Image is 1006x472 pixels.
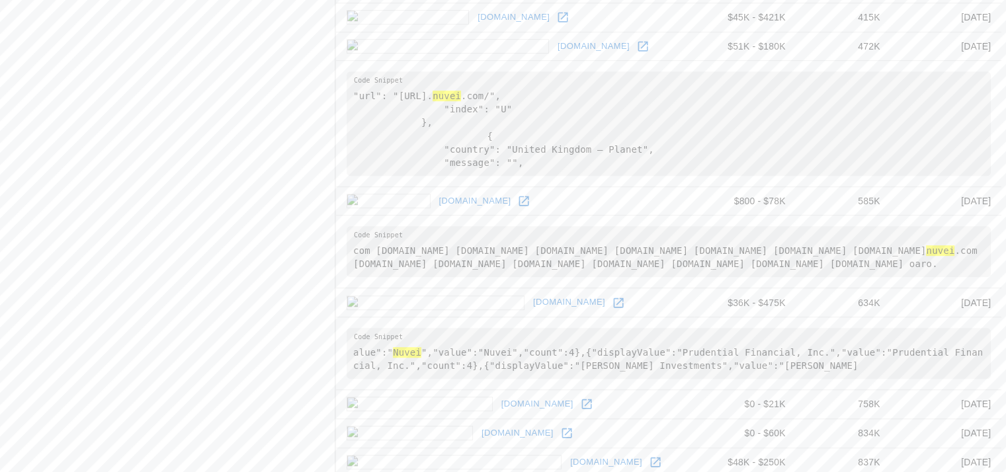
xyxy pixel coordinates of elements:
[890,186,1001,216] td: [DATE]
[478,423,557,444] a: [DOMAIN_NAME]
[347,39,549,54] img: discoverglobalnetwork.com icon
[926,245,954,256] hl: nuvei
[433,91,461,101] hl: nuvei
[514,191,534,211] a: Open thl.com in new window
[796,32,890,61] td: 472K
[694,186,796,216] td: $800 - $78K
[694,418,796,448] td: $0 - $60K
[347,328,991,379] pre: alue":" ","value":"Nuvei","count":4},{"displayValue":"Prudential Financial, Inc.","value":"Pruden...
[796,418,890,448] td: 834K
[557,423,577,443] a: Open ftpartners.com in new window
[890,288,1001,317] td: [DATE]
[796,390,890,419] td: 758K
[577,394,597,414] a: Open istitutosalvemini.it in new window
[890,390,1001,419] td: [DATE]
[393,347,421,358] hl: Nuvei
[646,452,665,472] a: Open phocuswrightconference.com in new window
[608,293,628,313] a: Open efinancialcareers.co.uk in new window
[796,3,890,32] td: 415K
[347,455,562,469] img: phocuswrightconference.com icon
[890,32,1001,61] td: [DATE]
[796,288,890,317] td: 634K
[796,186,890,216] td: 585K
[347,295,524,310] img: efinancialcareers.co.uk icon
[890,418,1001,448] td: [DATE]
[474,7,553,28] a: [DOMAIN_NAME]
[553,7,573,27] a: Open nutickets.com in new window
[347,194,431,208] img: thl.com icon
[347,226,991,277] pre: com [DOMAIN_NAME] [DOMAIN_NAME] [DOMAIN_NAME] [DOMAIN_NAME] [DOMAIN_NAME] [DOMAIN_NAME] [DOMAIN_N...
[347,10,469,24] img: nutickets.com icon
[694,288,796,317] td: $36K - $475K
[890,3,1001,32] td: [DATE]
[347,397,493,411] img: istitutosalvemini.it icon
[347,71,991,175] pre: "url": "[URL]. .com/", "index": "U" }, { "country": "United Kingdom – Planet", "message": "",
[436,191,515,212] a: [DOMAIN_NAME]
[694,390,796,419] td: $0 - $21K
[498,394,577,414] a: [DOMAIN_NAME]
[694,32,796,61] td: $51K - $180K
[633,36,653,56] a: Open discoverglobalnetwork.com in new window
[530,292,608,313] a: [DOMAIN_NAME]
[554,36,633,57] a: [DOMAIN_NAME]
[694,3,796,32] td: $45K - $421K
[347,426,473,440] img: ftpartners.com icon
